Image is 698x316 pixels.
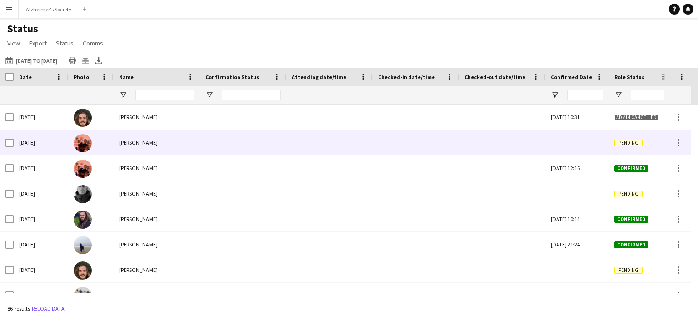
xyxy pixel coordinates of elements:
img: James Lott [74,211,92,229]
a: Export [25,37,50,49]
span: Name [119,74,134,80]
img: Matty Townsend [74,261,92,280]
app-action-btn: Export XLSX [93,55,104,66]
span: View [7,39,20,47]
span: [PERSON_NAME] [119,139,158,146]
img: Pete Gabriel [74,185,92,203]
span: Role Status [614,74,644,80]
img: Kimberley Gratton [74,287,92,305]
span: Admin cancelled [614,114,658,121]
div: [DATE] [14,232,68,257]
input: Confirmed Date Filter Input [567,90,603,100]
input: Role Status Filter Input [631,90,667,100]
div: [DATE] [14,105,68,130]
div: [DATE] 15:58 [545,283,609,308]
button: Open Filter Menu [205,91,214,99]
span: Comms [83,39,103,47]
div: [DATE] [14,283,68,308]
span: Checked-in date/time [378,74,435,80]
a: Comms [79,37,107,49]
div: [DATE] 10:31 [545,105,609,130]
a: Status [52,37,77,49]
span: Confirmed [614,216,648,223]
a: View [4,37,24,49]
input: Name Filter Input [135,90,194,100]
app-action-btn: Crew files as ZIP [80,55,91,66]
span: Confirmed [614,165,648,172]
img: Daniel Marsh [74,134,92,152]
span: [PERSON_NAME] [119,165,158,171]
span: [PERSON_NAME] [119,216,158,222]
span: [PERSON_NAME] [119,241,158,248]
span: Admin cancelled [614,292,658,299]
div: [DATE] [14,155,68,181]
span: Checked-out date/time [464,74,525,80]
span: Photo [74,74,89,80]
span: [PERSON_NAME] [119,114,158,120]
img: Daniel Marsh [74,160,92,178]
div: [DATE] 12:16 [545,155,609,181]
span: [PERSON_NAME] [119,266,158,273]
button: [DATE] to [DATE] [4,55,59,66]
span: Pending [614,140,643,146]
span: Status [56,39,74,47]
span: Pending [614,191,643,197]
img: Charlie Knight [74,236,92,254]
span: Date [19,74,32,80]
div: [DATE] [14,206,68,231]
span: Confirmation Status [205,74,259,80]
app-action-btn: Print [67,55,78,66]
span: Confirmed Date [551,74,592,80]
span: Confirmed [614,241,648,248]
span: [PERSON_NAME] [119,190,158,197]
span: Pending [614,267,643,274]
button: Alzheimer's Society [19,0,79,18]
img: Matty Townsend [74,109,92,127]
input: Confirmation Status Filter Input [222,90,281,100]
div: [DATE] [14,130,68,155]
div: [DATE] [14,257,68,282]
span: [PERSON_NAME] [119,292,158,299]
div: [DATE] 21:24 [545,232,609,257]
div: [DATE] [14,181,68,206]
span: Export [29,39,47,47]
button: Open Filter Menu [614,91,623,99]
span: Attending date/time [292,74,346,80]
div: [DATE] 10:14 [545,206,609,231]
button: Open Filter Menu [551,91,559,99]
button: Open Filter Menu [119,91,127,99]
button: Reload data [30,304,66,314]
